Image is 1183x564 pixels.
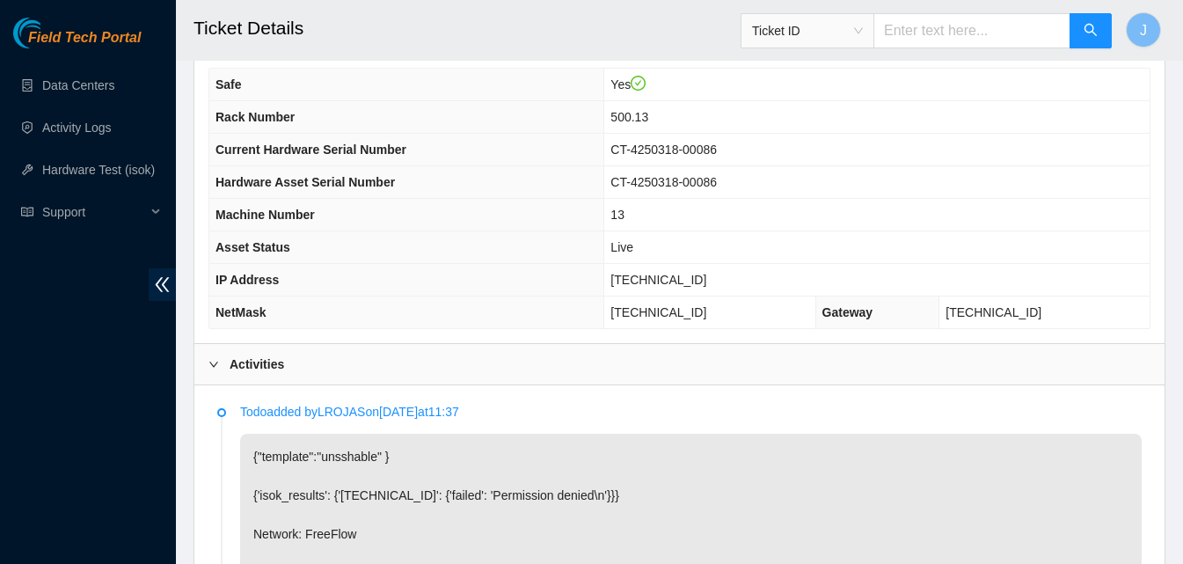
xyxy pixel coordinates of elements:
input: Enter text here... [873,13,1070,48]
span: Asset Status [215,240,290,254]
span: Field Tech Portal [28,30,141,47]
span: read [21,206,33,218]
a: Data Centers [42,78,114,92]
a: Akamai TechnologiesField Tech Portal [13,32,141,55]
span: CT-4250318-00086 [610,143,717,157]
button: search [1070,13,1112,48]
span: Live [610,240,633,254]
span: J [1140,19,1147,41]
span: Ticket ID [752,18,863,44]
span: [TECHNICAL_ID] [946,305,1041,319]
span: check-circle [631,76,646,92]
span: [TECHNICAL_ID] [610,273,706,287]
span: Support [42,194,146,230]
span: [TECHNICAL_ID] [610,305,706,319]
a: Activity Logs [42,121,112,135]
span: 500.13 [610,110,648,124]
b: Activities [230,355,284,374]
span: Yes [610,77,646,92]
span: Rack Number [215,110,295,124]
span: Hardware Asset Serial Number [215,175,395,189]
span: Safe [215,77,242,92]
a: Hardware Test (isok) [42,163,155,177]
span: right [208,359,219,370]
span: double-left [149,268,176,301]
span: NetMask [215,305,267,319]
p: Todo added by LROJAS on [DATE] at 11:37 [240,402,1142,421]
span: CT-4250318-00086 [610,175,717,189]
img: Akamai Technologies [13,18,89,48]
button: J [1126,12,1161,48]
span: 13 [610,208,624,222]
div: Activities [194,344,1165,385]
span: Gateway [822,305,873,319]
span: Current Hardware Serial Number [215,143,406,157]
span: Machine Number [215,208,315,222]
span: search [1084,23,1098,40]
span: IP Address [215,273,279,287]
